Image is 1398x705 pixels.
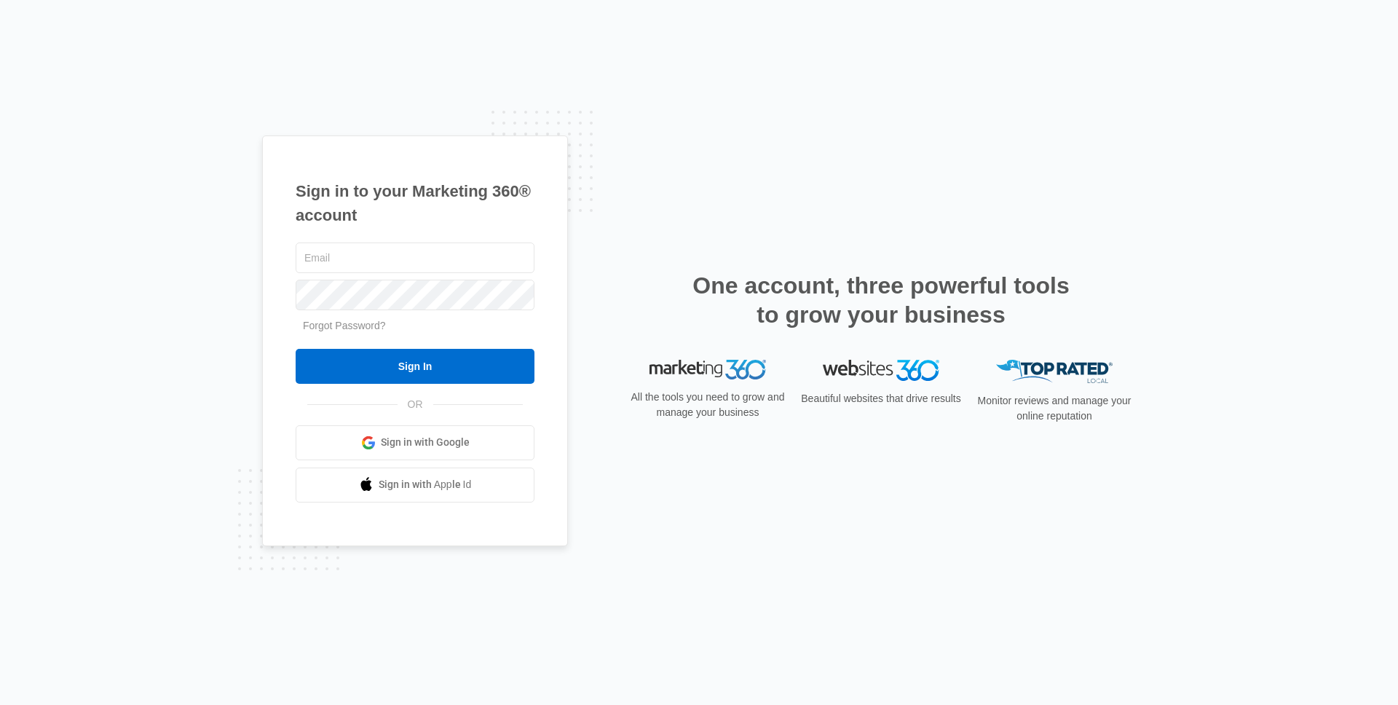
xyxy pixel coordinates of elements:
[973,393,1136,424] p: Monitor reviews and manage your online reputation
[296,425,534,460] a: Sign in with Google
[398,397,433,412] span: OR
[296,179,534,227] h1: Sign in to your Marketing 360® account
[799,391,963,406] p: Beautiful websites that drive results
[296,243,534,273] input: Email
[996,360,1113,384] img: Top Rated Local
[303,320,386,331] a: Forgot Password?
[296,349,534,384] input: Sign In
[296,468,534,503] a: Sign in with Apple Id
[823,360,939,381] img: Websites 360
[688,271,1074,329] h2: One account, three powerful tools to grow your business
[379,477,472,492] span: Sign in with Apple Id
[381,435,470,450] span: Sign in with Google
[649,360,766,380] img: Marketing 360
[626,390,789,420] p: All the tools you need to grow and manage your business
